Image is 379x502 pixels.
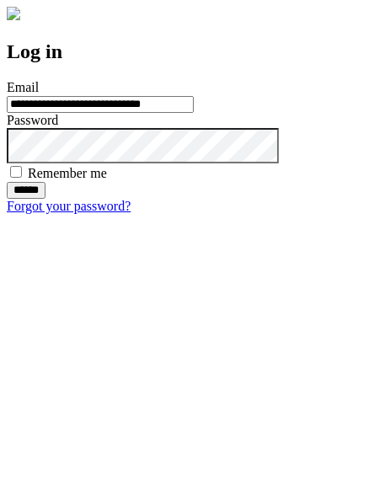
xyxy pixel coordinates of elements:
[7,113,58,127] label: Password
[7,80,39,94] label: Email
[7,199,131,213] a: Forgot your password?
[7,7,20,20] img: logo-4e3dc11c47720685a147b03b5a06dd966a58ff35d612b21f08c02c0306f2b779.png
[7,40,372,63] h2: Log in
[28,166,107,180] label: Remember me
